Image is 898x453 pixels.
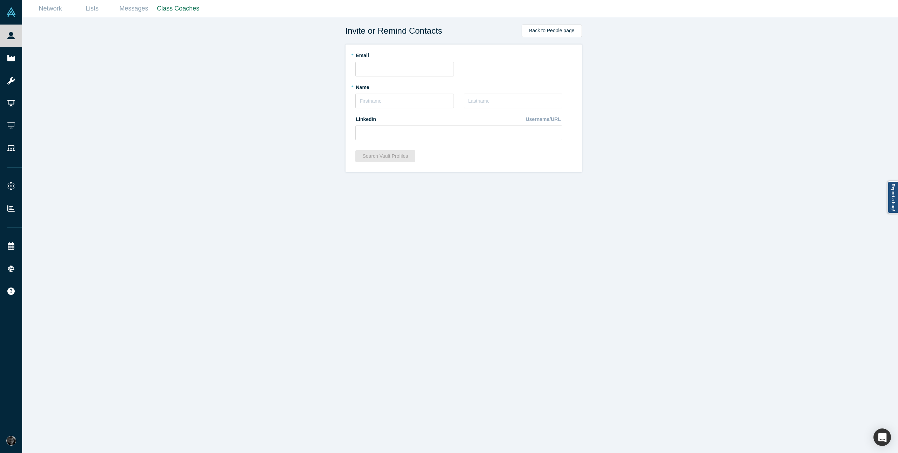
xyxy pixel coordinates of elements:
[6,436,16,446] img: Rami Chousein's Account
[464,94,562,108] input: Lastname
[355,113,376,123] label: LinkedIn
[522,25,582,37] a: Back to People page
[29,0,71,17] a: Network
[155,0,202,17] a: Class Coaches
[526,113,562,126] div: Username/URL
[6,7,16,17] img: Alchemist Vault Logo
[355,81,454,91] label: Name
[346,25,442,37] span: Invite or Remind Contacts
[355,49,572,59] label: Email
[71,0,113,17] a: Lists
[887,181,898,214] a: Report a bug!
[355,94,454,108] input: Firstname
[113,0,155,17] a: Messages
[355,150,416,162] button: Search Vault Profiles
